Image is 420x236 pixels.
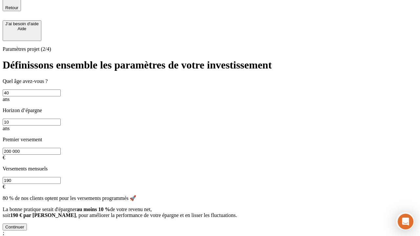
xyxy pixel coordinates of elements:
[3,96,10,102] span: ans
[3,108,417,113] p: Horizon d’épargne
[5,5,18,10] span: Retour
[3,224,27,230] button: Continuer
[110,206,152,212] span: de votre revenu net,
[3,230,417,236] div: ;
[3,46,417,52] p: Paramètres projet (2/4)
[3,59,417,71] h1: Définissons ensemble les paramètres de votre investissement
[76,212,237,218] span: , pour améliorer la performance de votre épargne et en lisser les fluctuations.
[3,20,41,41] button: J’ai besoin d'aideAide
[10,212,76,218] span: 190 € par [PERSON_NAME]
[3,184,5,189] span: €
[3,166,417,172] p: Versements mensuels
[3,195,417,201] p: 80 % de nos clients optent pour les versements programmés 🚀
[77,206,110,212] span: au moins 10 %
[396,212,414,230] iframe: Intercom live chat discovery launcher
[3,212,10,218] span: soit
[3,155,5,160] span: €
[5,21,39,26] div: J’ai besoin d'aide
[3,126,10,131] span: ans
[398,214,413,229] iframe: Intercom live chat
[5,225,24,229] div: Continuer
[5,26,39,31] div: Aide
[3,78,417,84] p: Quel âge avez-vous ?
[3,206,77,212] span: La bonne pratique serait d'épargner
[3,137,417,143] p: Premier versement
